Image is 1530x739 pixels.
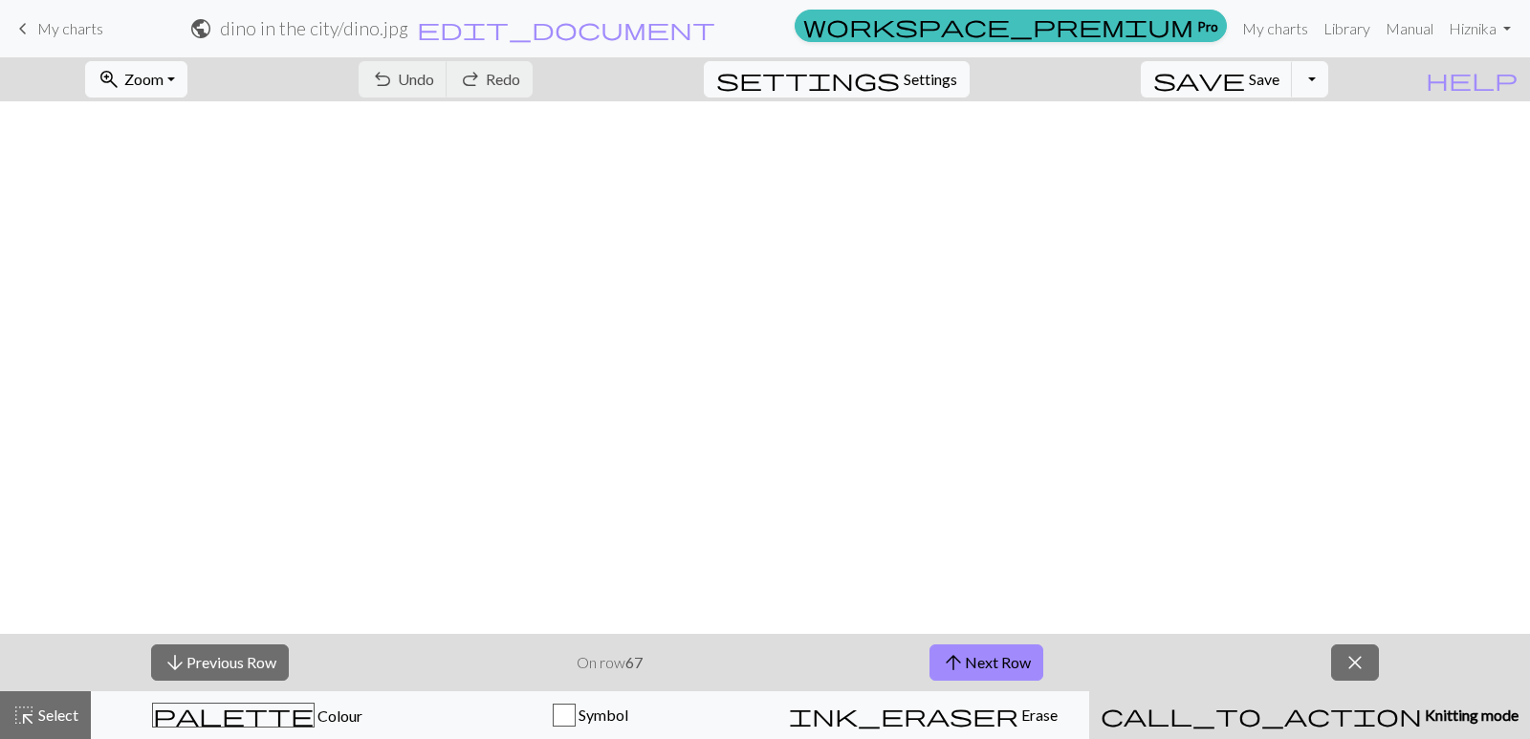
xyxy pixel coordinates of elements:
a: Hiznika [1441,10,1519,48]
a: Manual [1378,10,1441,48]
button: Knitting mode [1089,691,1530,739]
span: Colour [315,706,362,725]
button: SettingsSettings [704,61,970,98]
a: Pro [795,10,1227,42]
span: save [1153,66,1245,93]
strong: 67 [625,653,643,671]
span: Select [35,706,78,724]
span: zoom_in [98,66,120,93]
button: Save [1141,61,1293,98]
span: edit_document [417,15,715,42]
span: arrow_upward [942,649,965,676]
span: Settings [904,68,957,91]
button: Previous Row [151,644,289,681]
button: Symbol [424,691,756,739]
button: Erase [756,691,1089,739]
span: help [1426,66,1518,93]
span: workspace_premium [803,12,1193,39]
span: ink_eraser [789,702,1018,728]
a: Library [1316,10,1378,48]
span: Knitting mode [1422,706,1519,724]
span: public [189,15,212,42]
span: settings [716,66,900,93]
p: On row [577,651,643,674]
a: My charts [11,12,103,45]
h2: dino in the city / dino.jpg [220,17,408,39]
button: Colour [91,691,424,739]
i: Settings [716,68,900,91]
span: close [1344,649,1366,676]
span: palette [153,702,314,728]
button: Zoom [85,61,187,98]
span: call_to_action [1101,702,1422,728]
span: arrow_downward [164,649,186,676]
span: highlight_alt [12,702,35,728]
button: Next Row [929,644,1043,681]
span: Symbol [576,706,628,724]
span: keyboard_arrow_left [11,15,34,42]
span: Zoom [124,70,164,88]
span: Erase [1018,706,1058,724]
span: My charts [37,19,103,37]
span: Save [1249,70,1279,88]
a: My charts [1235,10,1316,48]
